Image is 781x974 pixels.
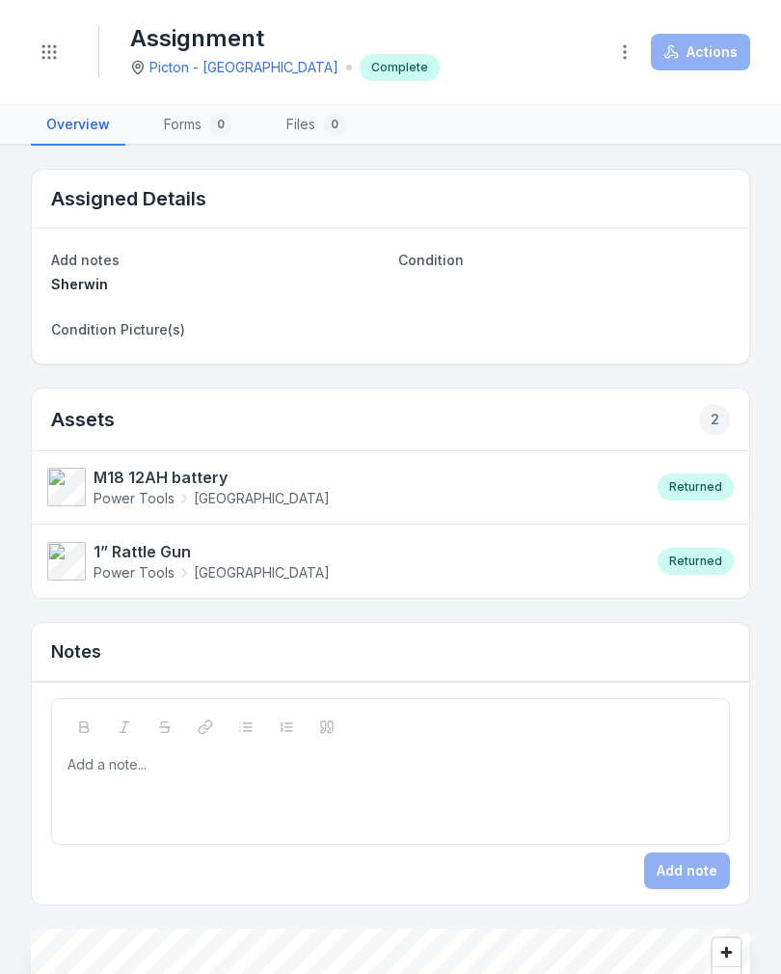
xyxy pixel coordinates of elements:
strong: 1” Rattle Gun [94,540,330,563]
div: Returned [658,473,734,501]
div: Returned [658,548,734,575]
a: M18 12AH batteryPower Tools[GEOGRAPHIC_DATA] [47,466,638,508]
a: 1” Rattle GunPower Tools[GEOGRAPHIC_DATA] [47,540,638,582]
span: Power Tools [94,489,175,508]
button: Toggle navigation [31,34,67,70]
button: Zoom in [713,938,741,966]
span: Condition Picture(s) [51,321,185,338]
span: [GEOGRAPHIC_DATA] [194,563,330,582]
div: 2 [699,404,730,435]
a: Files0 [271,105,362,146]
h2: Assets [51,404,730,435]
span: Power Tools [94,563,175,582]
span: Add notes [51,252,120,268]
h3: Notes [51,638,101,665]
a: Overview [31,105,125,146]
span: [GEOGRAPHIC_DATA] [194,489,330,508]
h2: Assigned Details [51,185,206,212]
div: Complete [360,54,440,81]
span: Sherwin [51,276,108,292]
strong: M18 12AH battery [94,466,330,489]
div: 0 [209,113,232,136]
a: Picton - [GEOGRAPHIC_DATA] [149,58,338,77]
a: Forms0 [148,105,248,146]
span: Condition [398,252,464,268]
h1: Assignment [130,23,440,54]
div: 0 [323,113,346,136]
